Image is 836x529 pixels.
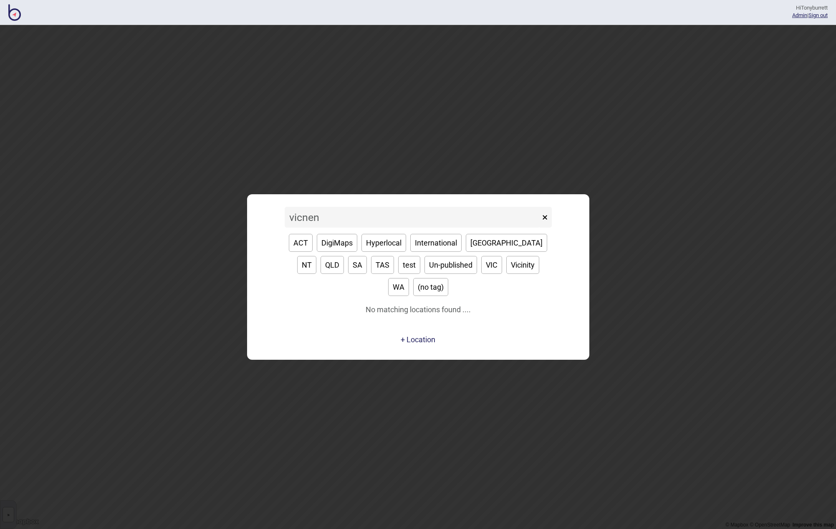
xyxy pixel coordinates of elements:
[321,256,344,274] button: QLD
[8,4,21,21] img: BindiMaps CMS
[808,12,828,18] button: Sign out
[371,256,394,274] button: TAS
[399,332,437,347] a: + Location
[792,12,807,18] a: Admin
[792,4,828,12] div: Hi Tonyburrett
[366,302,471,332] div: No matching locations found ....
[317,234,357,252] button: DigiMaps
[388,278,409,296] button: WA
[424,256,477,274] button: Un-published
[398,256,420,274] button: test
[413,278,448,296] button: (no tag)
[348,256,367,274] button: SA
[410,234,462,252] button: International
[792,12,808,18] span: |
[538,207,552,228] button: ×
[401,335,435,344] button: + Location
[285,207,540,228] input: Search locations by tag + name
[289,234,313,252] button: ACT
[466,234,547,252] button: [GEOGRAPHIC_DATA]
[297,256,316,274] button: NT
[481,256,502,274] button: VIC
[361,234,406,252] button: Hyperlocal
[506,256,539,274] button: Vicinity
